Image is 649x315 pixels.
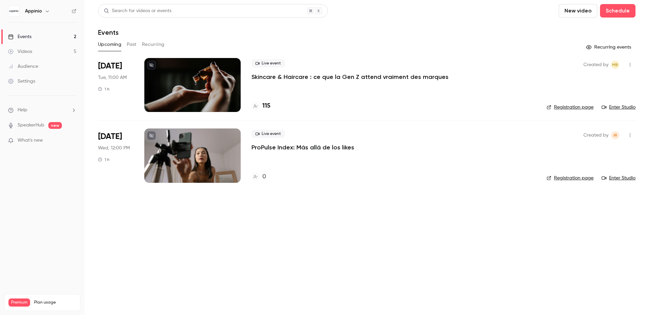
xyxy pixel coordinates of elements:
[251,172,266,181] a: 0
[8,48,32,55] div: Videos
[98,86,110,92] div: 1 h
[98,74,127,81] span: Tue, 11:00 AM
[583,61,608,69] span: Created by
[251,143,354,151] a: ProPulse Index: Más allá de los likes
[18,122,44,129] a: SpeakerHub
[611,131,619,139] span: Isabella Rentería Berrospe
[559,4,597,18] button: New video
[98,39,121,50] button: Upcoming
[8,63,38,70] div: Audience
[25,8,42,15] h6: Appinio
[98,145,130,151] span: Wed, 12:00 PM
[142,39,165,50] button: Recurring
[614,131,617,139] span: IR
[612,61,618,69] span: MB
[583,131,608,139] span: Created by
[611,61,619,69] span: Margot Bres
[251,130,285,138] span: Live event
[600,4,635,18] button: Schedule
[98,128,134,182] div: Sep 17 Wed, 12:00 PM (Europe/Madrid)
[98,28,119,36] h1: Events
[98,61,122,71] span: [DATE]
[98,58,134,112] div: Sep 9 Tue, 11:00 AM (Europe/Paris)
[8,78,35,85] div: Settings
[602,175,635,181] a: Enter Studio
[34,300,76,305] span: Plan usage
[8,33,31,40] div: Events
[583,42,635,53] button: Recurring events
[547,175,594,181] a: Registration page
[251,59,285,67] span: Live event
[262,172,266,181] h4: 0
[18,107,27,114] span: Help
[98,131,122,142] span: [DATE]
[8,6,19,17] img: Appinio
[48,122,62,129] span: new
[127,39,137,50] button: Past
[18,137,43,144] span: What's new
[8,107,76,114] li: help-dropdown-opener
[251,73,449,81] a: Skincare & Haircare : ce que la Gen Z attend vraiment des marques
[251,102,270,111] a: 115
[547,104,594,111] a: Registration page
[262,102,270,111] h4: 115
[104,7,171,15] div: Search for videos or events
[98,157,110,162] div: 1 h
[602,104,635,111] a: Enter Studio
[8,298,30,307] span: Premium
